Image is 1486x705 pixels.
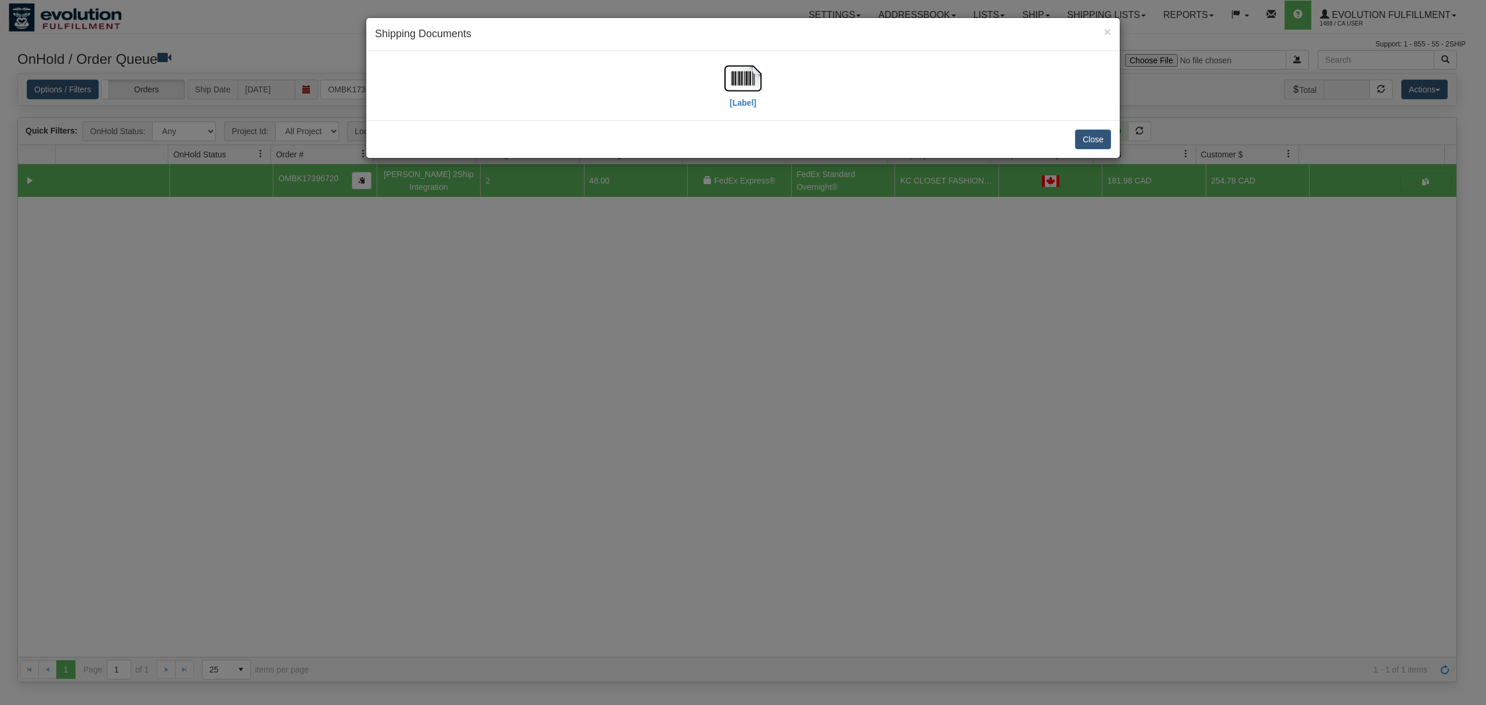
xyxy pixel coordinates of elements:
[730,97,756,109] label: [Label]
[724,73,762,107] a: [Label]
[724,60,762,97] img: barcode.jpg
[1459,293,1485,412] iframe: chat widget
[1104,26,1111,38] button: Close
[1104,25,1111,38] span: ×
[375,27,1111,42] h4: Shipping Documents
[1075,130,1111,149] button: Close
